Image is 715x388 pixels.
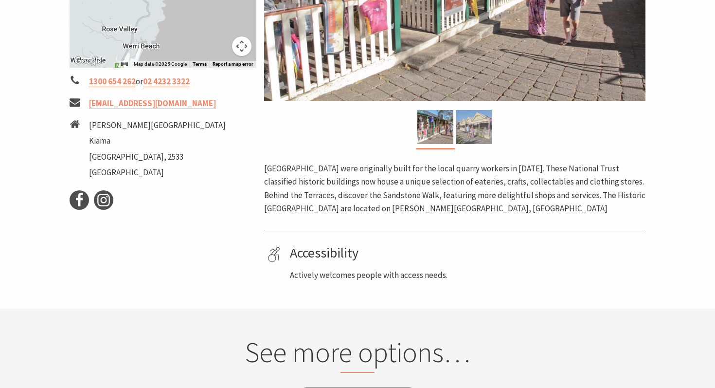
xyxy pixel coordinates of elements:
p: [GEOGRAPHIC_DATA] were originally built for the local quarry workers in [DATE]. These National Tr... [264,162,645,215]
a: Report a map error [213,61,253,67]
h2: See more options… [172,335,543,373]
li: Kiama [89,134,226,148]
li: [GEOGRAPHIC_DATA], 2533 [89,150,226,164]
img: Historic Terrace Houses [456,110,492,144]
a: [EMAIL_ADDRESS][DOMAIN_NAME] [89,98,216,109]
li: [PERSON_NAME][GEOGRAPHIC_DATA] [89,119,226,132]
a: Terms (opens in new tab) [193,61,207,67]
a: 1300 654 262 [89,76,136,87]
p: Actively welcomes people with access needs. [290,269,642,282]
a: 02 4232 3322 [143,76,190,87]
img: Google [72,55,104,68]
li: or [70,75,256,88]
h4: Accessibility [290,245,642,261]
button: Map camera controls [232,37,251,56]
span: Map data ©2025 Google [134,61,187,67]
img: Historic Terrace Houses [417,110,453,144]
li: [GEOGRAPHIC_DATA] [89,166,226,179]
button: Keyboard shortcuts [121,61,128,68]
a: Open this area in Google Maps (opens a new window) [72,55,104,68]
